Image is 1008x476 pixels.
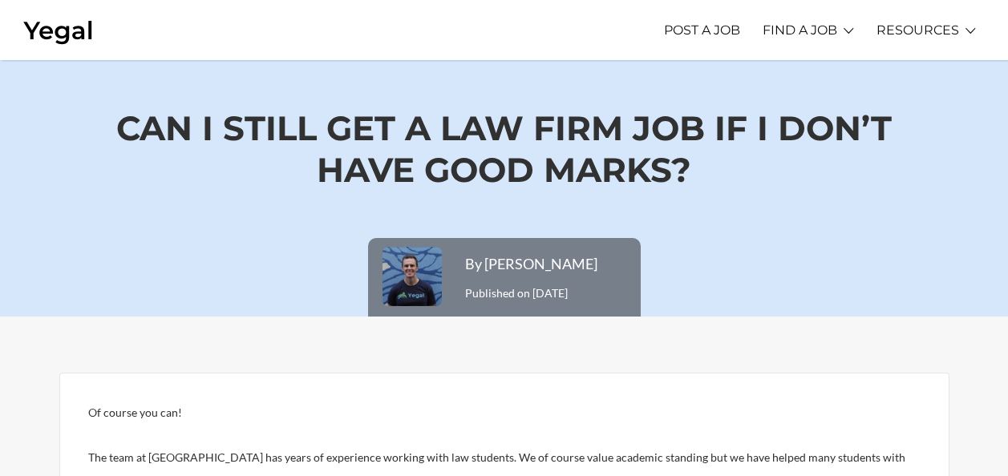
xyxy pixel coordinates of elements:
[88,405,182,419] span: Of course you can!
[380,244,444,309] img: Photo
[763,8,837,52] a: FIND A JOB
[465,255,597,272] a: By [PERSON_NAME]
[465,255,597,300] span: Published on [DATE]
[664,8,740,52] a: POST A JOB
[876,8,959,52] a: RESOURCES
[101,60,908,238] h1: Can I Still Get a Law Firm Job If I Don’t Have Good Marks?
